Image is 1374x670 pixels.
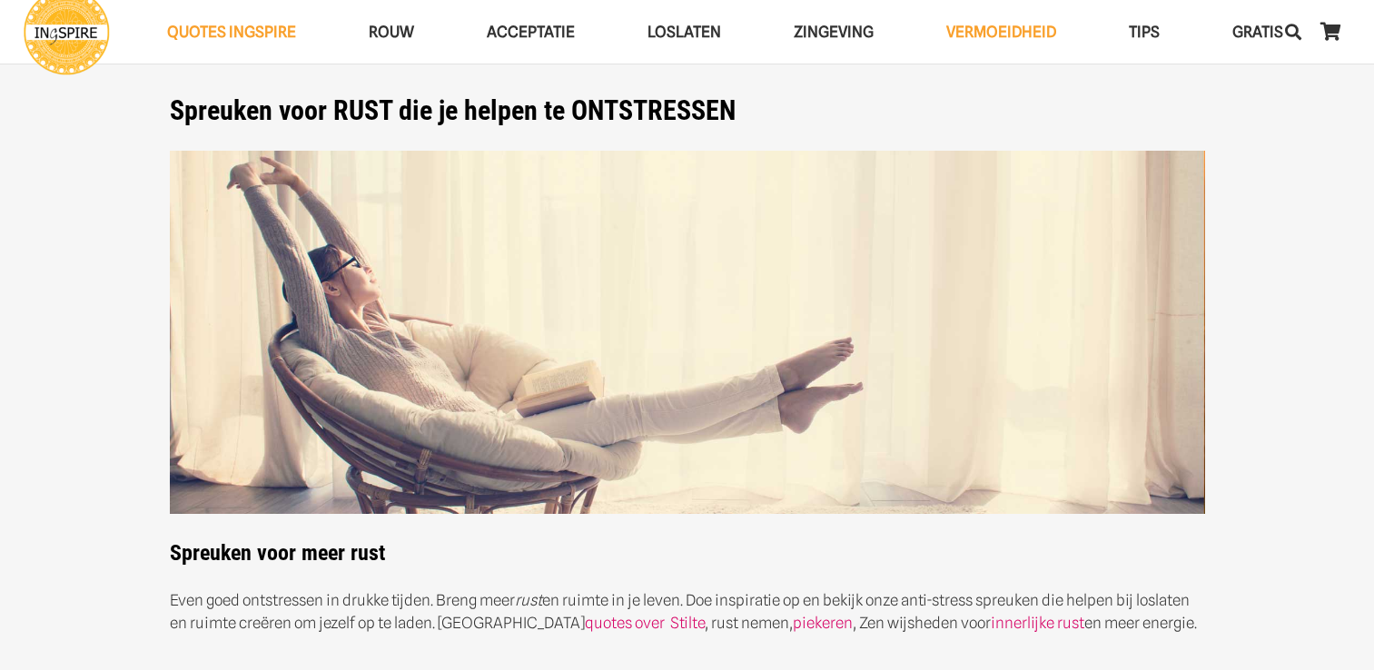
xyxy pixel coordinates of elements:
strong: Spreuken voor meer rust [170,540,385,566]
img: Spreuken voor rust om te ontstressen - ingspire.nl [170,151,1205,515]
em: rust [515,591,542,609]
span: GRATIS [1232,23,1283,41]
span: Zingeving [794,23,874,41]
span: Acceptatie [487,23,575,41]
a: innerlijke rust [991,614,1084,632]
span: VERMOEIDHEID [946,23,1056,41]
a: ROUWROUW Menu [332,9,450,55]
a: TIPSTIPS Menu [1092,9,1196,55]
a: QUOTES INGSPIREQUOTES INGSPIRE Menu [131,9,332,55]
a: piekeren [793,614,853,632]
a: AcceptatieAcceptatie Menu [450,9,611,55]
a: LoslatenLoslaten Menu [611,9,757,55]
h1: Spreuken voor RUST die je helpen te ONTSTRESSEN [170,94,1205,127]
span: TIPS [1129,23,1160,41]
span: QUOTES INGSPIRE [167,23,296,41]
span: ROUW [369,23,414,41]
a: ZingevingZingeving Menu [757,9,910,55]
a: GRATISGRATIS Menu [1196,9,1320,55]
a: Zoeken [1275,9,1311,54]
a: quotes over Stilte [585,614,705,632]
span: Loslaten [647,23,721,41]
p: Even goed ontstressen in drukke tijden. Breng meer en ruimte in je leven. Doe inspiratie op en be... [170,589,1205,635]
a: VERMOEIDHEIDVERMOEIDHEID Menu [910,9,1092,55]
